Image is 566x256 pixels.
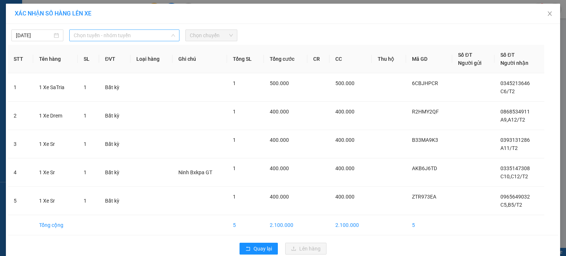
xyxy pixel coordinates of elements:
[458,52,472,58] span: Số ĐT
[285,243,326,255] button: uploadLên hàng
[500,117,525,123] span: A9,A12/T2
[99,158,130,187] td: Bất kỳ
[335,109,354,115] span: 400.000
[500,137,530,143] span: 0393131286
[500,165,530,171] span: 0335147308
[233,109,236,115] span: 1
[99,130,130,158] td: Bất kỳ
[99,45,130,73] th: ĐVT
[8,158,33,187] td: 4
[233,165,236,171] span: 1
[16,31,52,39] input: 13/10/2025
[270,137,289,143] span: 400.000
[178,169,212,175] span: Ninh Bxkpa GT
[458,60,482,66] span: Người gửi
[335,194,354,200] span: 400.000
[84,84,87,90] span: 1
[245,246,251,252] span: rollback
[335,137,354,143] span: 400.000
[500,145,518,151] span: A11/T2
[329,45,372,73] th: CC
[233,194,236,200] span: 1
[547,11,553,17] span: close
[329,215,372,235] td: 2.100.000
[500,202,522,208] span: C5,B5/T2
[33,158,78,187] td: 1 Xe Sr
[172,45,227,73] th: Ghi chú
[99,187,130,215] td: Bất kỳ
[500,80,530,86] span: 0345213646
[8,130,33,158] td: 3
[8,187,33,215] td: 5
[412,109,439,115] span: R2HMY2QF
[500,52,514,58] span: Số ĐT
[372,45,406,73] th: Thu hộ
[500,88,515,94] span: C6/T2
[19,5,49,16] b: Cô Hai
[74,30,175,41] span: Chọn tuyến - nhóm tuyến
[500,109,530,115] span: 0868534911
[8,45,33,73] th: STT
[33,45,78,73] th: Tên hàng
[66,20,93,25] span: [DATE] 14:35
[233,80,236,86] span: 1
[233,137,236,143] span: 1
[539,4,560,24] button: Close
[335,80,354,86] span: 500.000
[406,215,453,235] td: 5
[412,80,438,86] span: 6CBJHPCR
[99,102,130,130] td: Bất kỳ
[270,80,289,86] span: 500.000
[190,30,233,41] span: Chọn chuyến
[500,173,528,179] span: C10,C12/T2
[171,33,175,38] span: down
[412,137,438,143] span: B33MA9K3
[33,102,78,130] td: 1 Xe Drem
[227,45,263,73] th: Tổng SL
[84,198,87,204] span: 1
[33,130,78,158] td: 1 Xe Sr
[130,45,172,73] th: Loại hàng
[500,60,528,66] span: Người nhận
[84,141,87,147] span: 1
[8,102,33,130] td: 2
[84,169,87,175] span: 1
[270,165,289,171] span: 400.000
[33,215,78,235] td: Tổng cộng
[307,45,329,73] th: CR
[8,73,33,102] td: 1
[33,187,78,215] td: 1 Xe Sr
[500,194,530,200] span: 0965649032
[33,73,78,102] td: 1 Xe SaTria
[264,215,308,235] td: 2.100.000
[66,28,80,37] span: Gửi:
[66,40,97,49] span: Krông Pa
[66,51,88,64] span: 1 TX
[412,194,436,200] span: ZTR973EA
[270,109,289,115] span: 400.000
[3,23,40,34] h2: BBS3ZBUK
[254,245,272,253] span: Quay lại
[15,10,91,17] span: XÁC NHẬN SỐ HÀNG LÊN XE
[227,215,263,235] td: 5
[84,113,87,119] span: 1
[264,45,308,73] th: Tổng cước
[335,165,354,171] span: 400.000
[406,45,453,73] th: Mã GD
[240,243,278,255] button: rollbackQuay lại
[270,194,289,200] span: 400.000
[412,165,437,171] span: AKB6J6TD
[78,45,99,73] th: SL
[99,73,130,102] td: Bất kỳ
